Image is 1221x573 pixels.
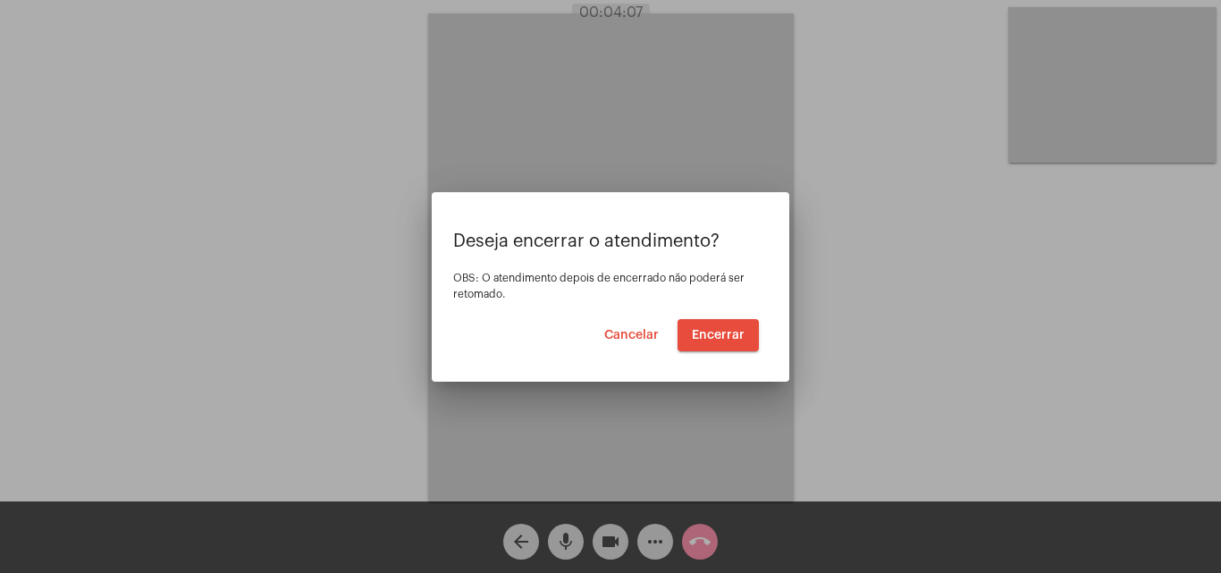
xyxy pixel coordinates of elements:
span: Cancelar [604,329,659,341]
p: Deseja encerrar o atendimento? [453,232,768,251]
button: Cancelar [590,319,673,351]
span: Encerrar [692,329,745,341]
button: Encerrar [678,319,759,351]
span: OBS: O atendimento depois de encerrado não poderá ser retomado. [453,273,745,299]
